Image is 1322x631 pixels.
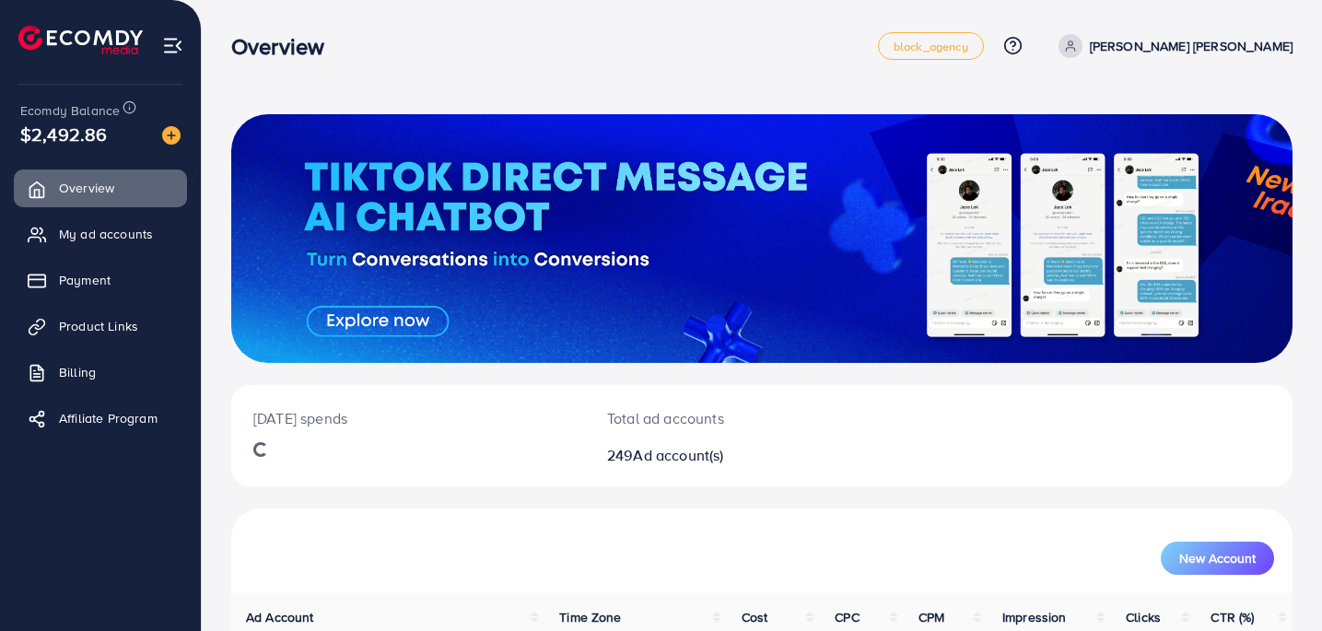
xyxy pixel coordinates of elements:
[246,608,314,626] span: Ad Account
[1126,608,1161,626] span: Clicks
[918,608,944,626] span: CPM
[231,33,339,60] h3: Overview
[14,354,187,391] a: Billing
[1051,34,1293,58] a: [PERSON_NAME] [PERSON_NAME]
[633,445,723,465] span: Ad account(s)
[59,179,114,197] span: Overview
[20,121,107,147] span: $2,492.86
[253,407,563,429] p: [DATE] spends
[559,608,621,626] span: Time Zone
[894,41,968,53] span: black_agency
[59,409,158,427] span: Affiliate Program
[607,447,828,464] h2: 249
[14,262,187,298] a: Payment
[162,35,183,56] img: menu
[1002,608,1067,626] span: Impression
[14,400,187,437] a: Affiliate Program
[14,169,187,206] a: Overview
[1179,552,1256,565] span: New Account
[162,126,181,145] img: image
[1090,35,1293,57] p: [PERSON_NAME] [PERSON_NAME]
[18,26,143,54] img: logo
[607,407,828,429] p: Total ad accounts
[835,608,859,626] span: CPC
[878,32,984,60] a: black_agency
[59,271,111,289] span: Payment
[59,225,153,243] span: My ad accounts
[14,216,187,252] a: My ad accounts
[59,317,138,335] span: Product Links
[1161,542,1274,575] button: New Account
[1211,608,1254,626] span: CTR (%)
[20,101,120,120] span: Ecomdy Balance
[742,608,768,626] span: Cost
[14,308,187,345] a: Product Links
[59,363,96,381] span: Billing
